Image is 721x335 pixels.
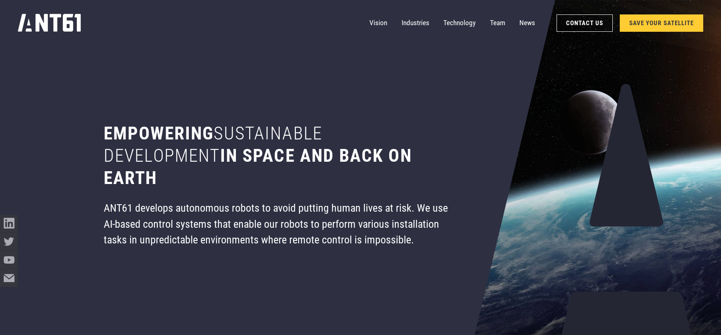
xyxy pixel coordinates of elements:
[104,123,448,189] h1: Empowering in space and back on earth
[104,123,322,166] span: sustainable development
[369,14,387,32] a: Vision
[557,14,613,32] a: Contact Us
[18,11,81,35] a: home
[402,14,429,32] a: Industries
[104,200,448,248] div: ANT61 develops autonomous robots to avoid putting human lives at risk. We use AI-based control sy...
[490,14,505,32] a: Team
[443,14,476,32] a: Technology
[519,14,535,32] a: News
[620,14,703,32] a: SAVE YOUR SATELLITE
